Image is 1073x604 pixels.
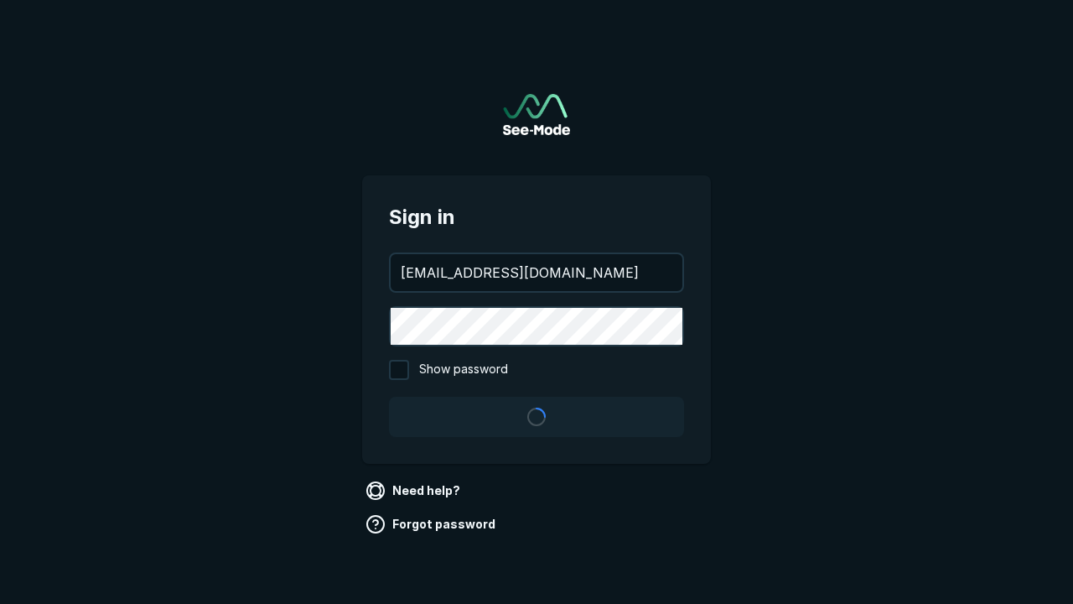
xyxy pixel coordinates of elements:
span: Show password [419,360,508,380]
a: Need help? [362,477,467,504]
a: Go to sign in [503,94,570,135]
span: Sign in [389,202,684,232]
input: your@email.com [391,254,682,291]
a: Forgot password [362,511,502,538]
img: See-Mode Logo [503,94,570,135]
